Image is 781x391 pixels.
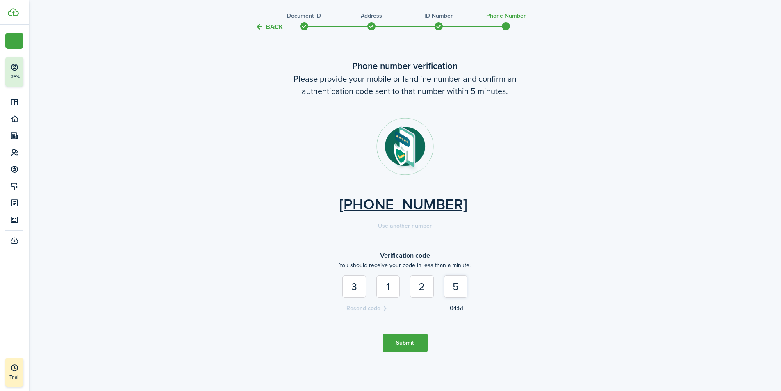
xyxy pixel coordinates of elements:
a: [PHONE_NUMBER] [339,196,467,213]
wizard-step-header-title: Phone number verification [233,59,577,73]
button: Submit [383,334,428,352]
button: 25% [5,57,73,87]
a: Trial [5,358,23,387]
button: Back [255,23,283,31]
h3: Verification code [335,251,475,261]
p: You should receive your code in less than a minute. [335,261,475,270]
h3: ID Number [424,11,453,20]
p: 25% [10,73,20,80]
wizard-step-header-description: Please provide your mobile or landline number and confirm an authentication code sent to that num... [233,73,577,97]
img: TenantCloud [8,8,19,16]
img: Phone nexmo step [376,118,434,175]
p: Trial [9,373,42,381]
h3: Phone Number [486,11,526,20]
h3: Address [361,11,382,20]
h3: Document ID [287,11,321,20]
div: 04:51 [450,304,463,313]
button: Open menu [5,33,23,49]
